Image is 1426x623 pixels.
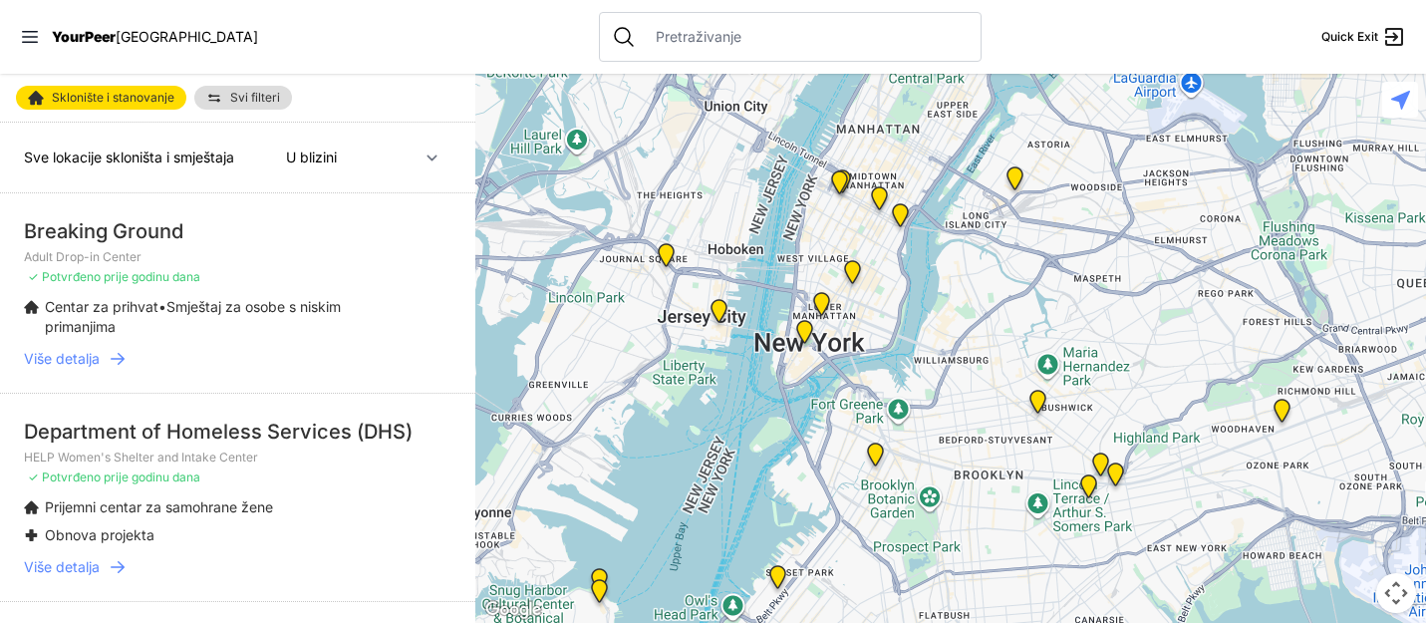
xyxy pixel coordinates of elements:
a: Više detalja [24,557,451,577]
font: Centar za prihvat [45,298,158,315]
div: HELP Women's Shelter and Intake Center [1103,463,1128,494]
div: Antonio Olivieri Drop-in Center [830,169,855,201]
span: [GEOGRAPHIC_DATA] [116,28,258,45]
div: Main Office [792,320,817,352]
a: Sklonište i stanovanje [16,86,186,110]
font: Sve lokacije skloništa i smještaja [24,149,234,165]
font: Više detalja [24,558,100,575]
a: Svi filteri [194,86,292,110]
div: The Gathering Place Drop-in Center [1088,453,1113,484]
div: Continuous Access Adult Drop-In (CADI) [1076,474,1101,506]
a: Quick Exit [1321,25,1406,49]
a: YourPeer[GEOGRAPHIC_DATA] [52,31,258,43]
font: Smještaj za osobe s niskim primanjima [45,298,341,335]
font: ✓ Potvrđeno [28,469,101,484]
font: Svi filteri [230,90,280,105]
div: St Joseph's and St Mary's Home [707,299,731,331]
div: Mainchance Adult Drop-in Center [867,186,892,218]
div: 30th Street Intake Center for Men [888,203,913,235]
font: Prijemni centar za samohrane žene [45,498,273,515]
p: HELP Women's Shelter and Intake Center [24,450,451,466]
div: Muslim Community Center (MCC) [765,565,790,597]
div: Headquarters [1025,390,1050,422]
button: Kontrole kamere za karte [1376,573,1416,613]
font: Više detalja [24,350,100,367]
font: Obnova projekta [45,526,154,543]
div: Tribeca Campus/New York City Rescue Mission [809,292,834,324]
div: Adult Drop-in Center [587,568,612,600]
font: ✓ Potvrđeno [28,269,101,284]
span: YourPeer [52,28,116,45]
font: • [158,298,166,315]
span: Quick Exit [1321,29,1378,45]
div: Main Location [654,243,679,275]
div: Third Street Men's Shelter and Clinic [840,260,865,292]
a: Više detalja [24,349,451,369]
div: Queens - Main Office [1002,166,1027,198]
div: Adult Drop-in Center [1270,399,1294,431]
a: Otvori ovo područje na Google kartama (otvara novi prozor) [480,597,546,623]
input: Pretraživanje [644,27,969,47]
div: ServiceLine [827,170,852,202]
div: Breaking Ground [24,217,451,245]
img: Google [480,597,546,623]
div: Department of Homeless Services (DHS) [24,418,451,446]
font: prije godinu dana [104,269,200,284]
p: Adult Drop-in Center [24,249,451,265]
font: Sklonište i stanovanje [52,90,174,105]
font: prije godinu dana [104,469,200,484]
